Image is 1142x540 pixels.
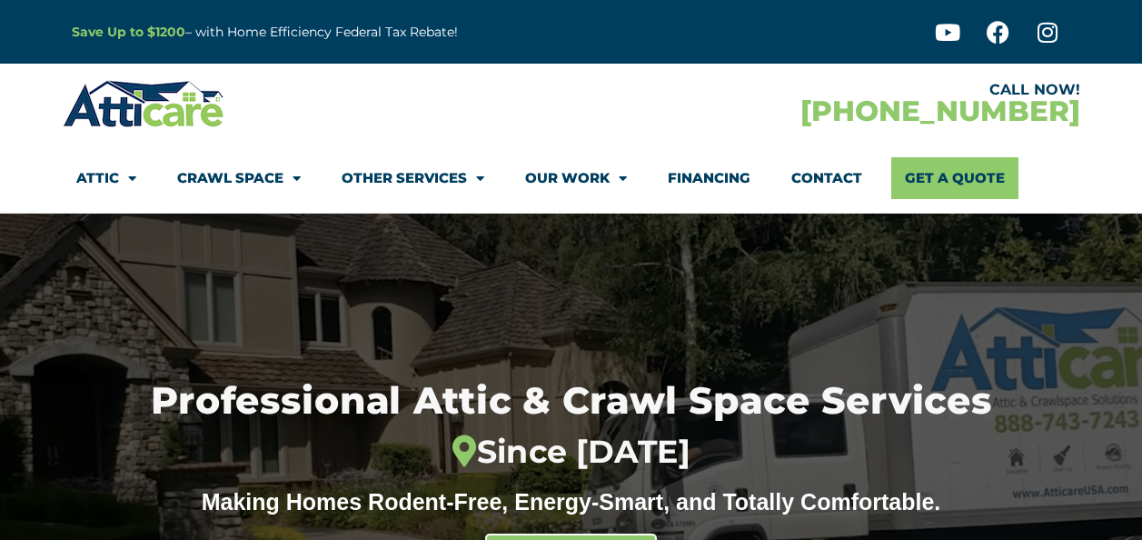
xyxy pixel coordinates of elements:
h1: Professional Attic & Crawl Space Services [64,382,1077,471]
a: Get A Quote [891,157,1018,199]
div: Making Homes Rodent-Free, Energy-Smart, and Totally Comfortable. [167,488,976,515]
a: Other Services [342,157,484,199]
a: Financing [668,157,750,199]
p: – with Home Efficiency Federal Tax Rebate! [72,22,660,43]
a: Save Up to $1200 [72,24,185,40]
div: CALL NOW! [571,83,1080,97]
a: Our Work [525,157,627,199]
a: Attic [76,157,136,199]
nav: Menu [76,157,1067,199]
a: Contact [791,157,862,199]
div: Since [DATE] [64,433,1077,471]
a: Crawl Space [177,157,301,199]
